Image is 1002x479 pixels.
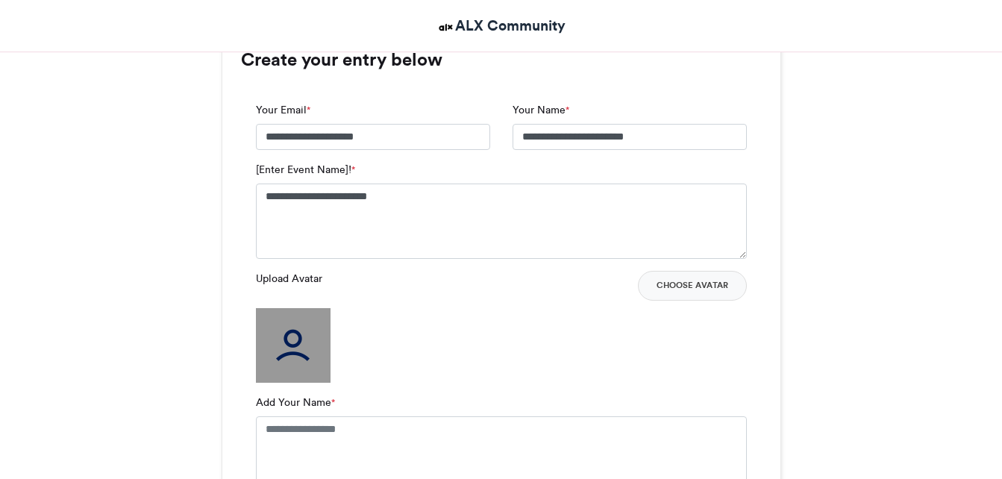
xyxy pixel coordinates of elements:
[256,271,322,287] label: Upload Avatar
[256,308,331,383] img: user_filled.png
[256,162,355,178] label: [Enter Event Name]!
[513,102,569,118] label: Your Name
[436,18,455,37] img: ALX Community
[436,15,566,37] a: ALX Community
[256,395,335,410] label: Add Your Name
[241,51,762,69] h3: Create your entry below
[256,102,310,118] label: Your Email
[638,271,747,301] button: Choose Avatar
